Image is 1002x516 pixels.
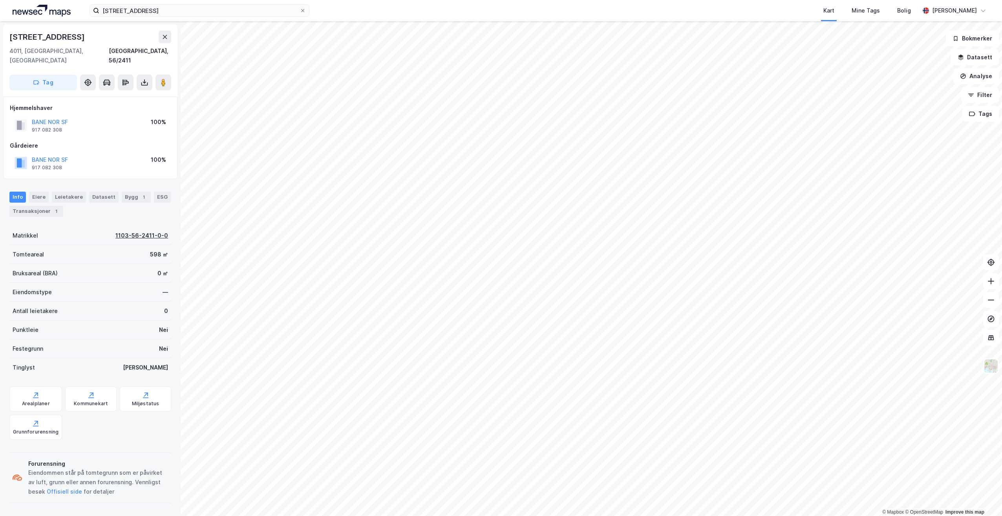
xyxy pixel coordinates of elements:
div: Miljøstatus [132,401,159,407]
div: Datasett [89,192,119,203]
div: [PERSON_NAME] [932,6,977,15]
div: Info [9,192,26,203]
input: Søk på adresse, matrikkel, gårdeiere, leietakere eller personer [99,5,300,16]
div: [STREET_ADDRESS] [9,31,86,43]
div: Punktleie [13,325,38,335]
div: Nei [159,344,168,353]
img: Z [984,359,998,373]
div: 1 [52,207,60,215]
button: Datasett [951,49,999,65]
div: 1103-56-2411-0-0 [115,231,168,240]
div: 100% [151,117,166,127]
div: Matrikkel [13,231,38,240]
div: Nei [159,325,168,335]
div: 4011, [GEOGRAPHIC_DATA], [GEOGRAPHIC_DATA] [9,46,109,65]
div: Grunnforurensning [13,429,59,435]
iframe: Chat Widget [963,478,1002,516]
button: Tags [962,106,999,122]
div: Kontrollprogram for chat [963,478,1002,516]
div: Eiendomstype [13,287,52,297]
div: 917 082 308 [32,165,62,171]
img: logo.a4113a55bc3d86da70a041830d287a7e.svg [13,5,71,16]
button: Analyse [953,68,999,84]
div: Forurensning [28,459,168,468]
div: 0 [164,306,168,316]
div: Mine Tags [852,6,880,15]
button: Tag [9,75,77,90]
div: 917 082 308 [32,127,62,133]
div: — [163,287,168,297]
div: Antall leietakere [13,306,58,316]
div: Bolig [897,6,911,15]
div: Arealplaner [22,401,50,407]
div: Transaksjoner [9,206,63,217]
div: Eiere [29,192,49,203]
div: Bruksareal (BRA) [13,269,58,278]
div: Leietakere [52,192,86,203]
div: 598 ㎡ [150,250,168,259]
div: Eiendommen står på tomtegrunn som er påvirket av luft, grunn eller annen forurensning. Vennligst ... [28,468,168,496]
div: 100% [151,155,166,165]
div: Tinglyst [13,363,35,372]
div: Tomteareal [13,250,44,259]
a: Improve this map [945,509,984,515]
div: [GEOGRAPHIC_DATA], 56/2411 [109,46,171,65]
a: Mapbox [882,509,904,515]
div: ESG [154,192,171,203]
div: Kommunekart [74,401,108,407]
div: Gårdeiere [10,141,171,150]
div: 0 ㎡ [157,269,168,278]
div: Festegrunn [13,344,43,353]
button: Bokmerker [946,31,999,46]
a: OpenStreetMap [905,509,943,515]
div: Hjemmelshaver [10,103,171,113]
button: Filter [961,87,999,103]
div: 1 [140,193,148,201]
div: Bygg [122,192,151,203]
div: [PERSON_NAME] [123,363,168,372]
div: Kart [823,6,834,15]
